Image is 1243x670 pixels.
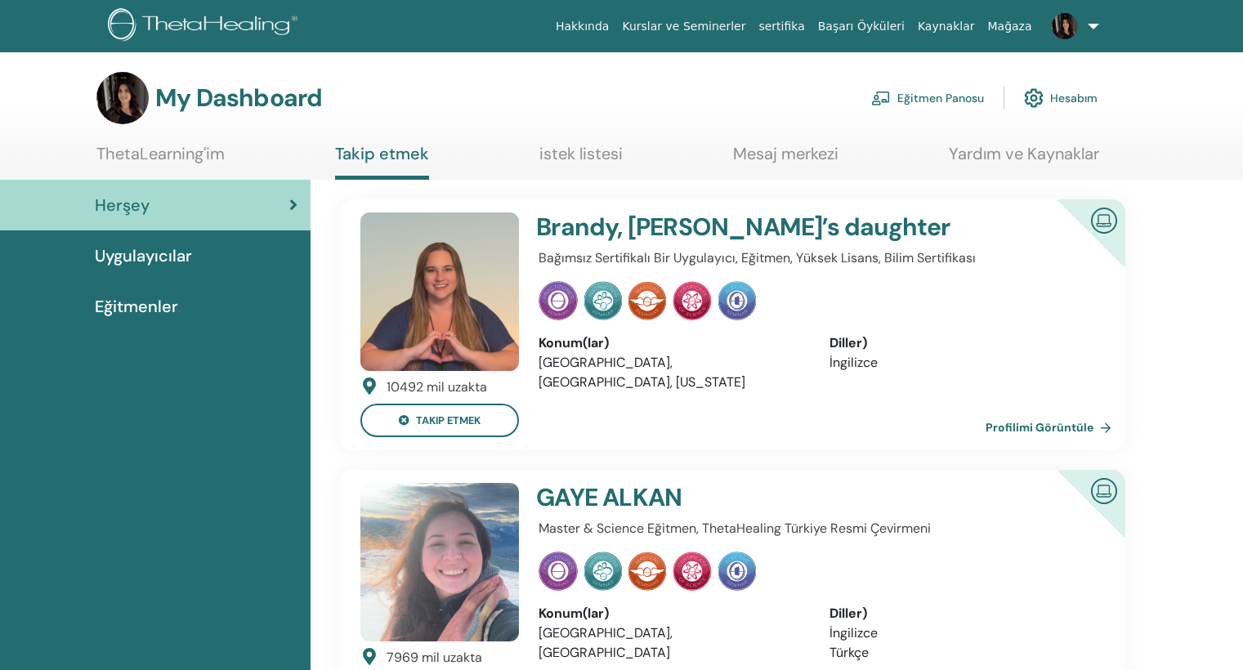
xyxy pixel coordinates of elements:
a: Hakkında [549,11,616,42]
div: Sertifikalı Çevrimiçi Eğitmen [1031,470,1125,564]
h4: GAYE ALKAN [536,483,1000,512]
a: istek listesi [539,144,623,176]
div: 7969 mil uzakta [387,648,482,668]
a: Takip etmek [335,144,429,180]
img: cog.svg [1024,84,1044,112]
a: Hesabım [1024,80,1098,116]
a: Başarı Öyküleri [812,11,911,42]
span: Eğitmenler [95,294,178,319]
li: İngilizce [829,353,1095,373]
a: Mağaza [981,11,1038,42]
img: default.jpg [1052,13,1078,39]
li: İngilizce [829,623,1095,643]
a: Mesaj merkezi [733,144,838,176]
div: 10492 mil uzakta [387,377,487,397]
p: Bağımsız Sertifikalı Bir Uygulayıcı, Eğitmen, Yüksek Lisans, Bilim Sertifikası [539,248,1095,268]
li: [GEOGRAPHIC_DATA], [GEOGRAPHIC_DATA], [US_STATE] [539,353,804,392]
li: [GEOGRAPHIC_DATA], [GEOGRAPHIC_DATA] [539,623,804,663]
a: sertifika [752,11,811,42]
img: default.jpg [360,483,519,641]
a: Profilimi Görüntüle [986,411,1118,444]
img: chalkboard-teacher.svg [871,91,891,105]
a: Kaynaklar [911,11,981,42]
img: Sertifikalı Çevrimiçi Eğitmen [1084,201,1124,238]
a: ThetaLearning'im [96,144,225,176]
div: Sertifikalı Çevrimiçi Eğitmen [1031,199,1125,293]
img: default.jpg [96,72,149,124]
img: Sertifikalı Çevrimiçi Eğitmen [1084,471,1124,508]
div: Diller) [829,604,1095,623]
a: Kurslar ve Seminerler [615,11,752,42]
span: Herşey [95,193,150,217]
h4: Brandy, [PERSON_NAME]’s daughter [536,212,1000,242]
img: logo.png [108,8,303,45]
div: Diller) [829,333,1095,353]
span: Uygulayıcılar [95,243,192,268]
a: Yardım ve Kaynaklar [949,144,1099,176]
a: Eğitmen Panosu [871,80,984,116]
p: Master & Science Eğitmen, ThetaHealing Türkiye Resmi Çevirmeni [539,519,1095,538]
li: Türkçe [829,643,1095,663]
div: Konum(lar) [539,604,804,623]
h3: My Dashboard [155,83,322,113]
div: Konum(lar) [539,333,804,353]
button: takip etmek [360,404,519,437]
img: default.jpg [360,212,519,371]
